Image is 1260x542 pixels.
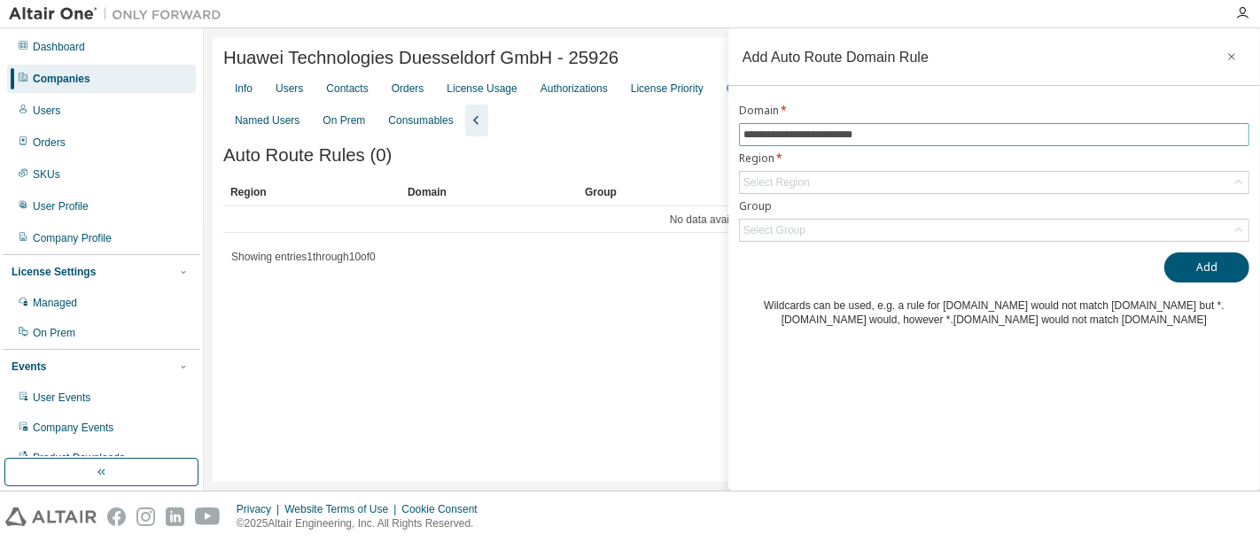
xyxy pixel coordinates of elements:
[743,50,929,64] div: Add Auto Route Domain Rule
[12,360,46,374] div: Events
[388,113,453,128] div: Consumables
[33,135,66,150] div: Orders
[33,104,60,118] div: Users
[408,178,571,206] div: Domain
[739,104,1249,118] label: Domain
[631,81,704,96] div: License Priority
[739,298,1249,327] div: Wildcards can be used, e.g. a rule for [DOMAIN_NAME] would not match [DOMAIN_NAME] but *.[DOMAIN_...
[33,451,125,465] div: Product Downloads
[743,223,805,237] div: Select Group
[401,502,487,516] div: Cookie Consent
[33,296,77,310] div: Managed
[1164,252,1249,283] button: Add
[237,516,488,531] p: © 2025 Altair Engineering, Inc. All Rights Reserved.
[136,507,155,526] img: instagram.svg
[231,251,376,263] span: Showing entries 1 through 10 of 0
[33,40,85,54] div: Dashboard
[740,172,1248,193] div: Select Region
[739,199,1249,213] label: Group
[33,167,60,182] div: SKUs
[284,502,401,516] div: Website Terms of Use
[237,502,284,516] div: Privacy
[223,206,1198,233] td: No data available
[195,507,221,526] img: youtube.svg
[740,220,1248,241] div: Select Group
[9,5,230,23] img: Altair One
[223,145,392,166] span: Auto Route Rules (0)
[585,178,1191,206] div: Group
[326,81,368,96] div: Contacts
[166,507,184,526] img: linkedin.svg
[223,48,618,68] span: Huawei Technologies Duesseldorf GmbH - 25926
[276,81,303,96] div: Users
[743,175,810,190] div: Select Region
[235,113,299,128] div: Named Users
[33,199,89,213] div: User Profile
[33,391,90,405] div: User Events
[235,81,253,96] div: Info
[447,81,517,96] div: License Usage
[33,231,112,245] div: Company Profile
[323,113,365,128] div: On Prem
[33,72,90,86] div: Companies
[5,507,97,526] img: altair_logo.svg
[107,507,126,526] img: facebook.svg
[541,81,608,96] div: Authorizations
[33,421,113,435] div: Company Events
[230,178,393,206] div: Region
[727,81,761,96] div: Groups
[12,265,96,279] div: License Settings
[33,326,75,340] div: On Prem
[392,81,424,96] div: Orders
[739,151,1249,166] label: Region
